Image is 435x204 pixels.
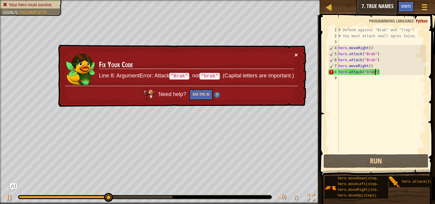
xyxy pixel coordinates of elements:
[338,193,377,198] span: hero.moveUp(steps)
[200,73,219,79] code: "brak"
[10,183,17,190] button: Ask AI
[329,63,338,69] div: 7
[189,89,213,100] button: Ask the AI
[325,182,336,193] img: portrait.png
[389,176,400,188] img: portrait.png
[328,33,338,39] div: 2
[328,27,338,33] div: 1
[99,72,294,80] p: Line 8: ArgumentError: Attack , not . (Capital letters are important.)
[329,57,338,63] div: 6
[369,18,414,24] span: Programming language
[159,91,188,97] span: Need help?
[401,3,411,9] span: Hints
[99,61,294,69] h3: Fix Your Code
[323,154,428,168] button: Run
[338,188,383,192] span: hero.moveRight(steps)
[385,3,395,9] span: Ask AI
[277,192,289,204] button: Adjust volume
[417,1,432,15] button: Show game menu
[382,1,398,12] button: Ask AI
[292,192,302,204] button: ♫
[328,75,338,81] div: 9
[143,89,155,100] img: AI
[416,18,428,24] span: Python
[294,52,298,58] button: ×
[214,92,220,98] img: Hint
[3,192,15,204] button: ⌘ + P: Play
[329,45,338,51] div: 4
[328,69,338,75] div: 8
[305,192,317,204] button: Toggle fullscreen
[9,2,53,7] span: Your hero must survive.
[17,10,20,15] span: :
[338,182,381,186] span: hero.moveLeft(steps)
[3,10,17,15] span: Goals
[20,10,47,15] span: Incomplete
[414,18,416,24] span: :
[169,73,189,79] code: "Brak"
[293,193,299,202] span: ♫
[329,51,338,57] div: 5
[3,2,58,8] li: Your hero must survive.
[338,176,381,181] span: hero.moveDown(steps)
[328,39,338,45] div: 3
[65,52,95,85] img: duck_zana.png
